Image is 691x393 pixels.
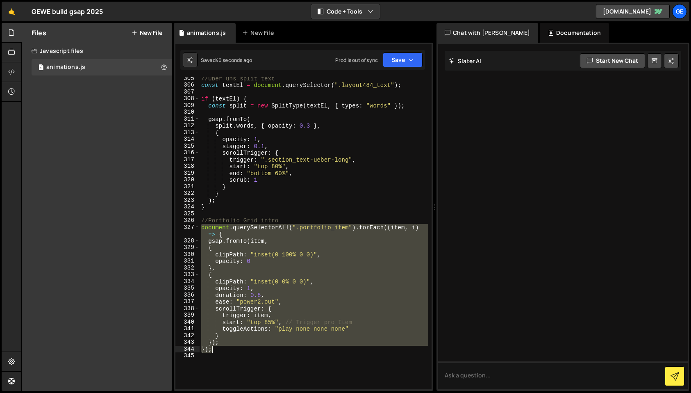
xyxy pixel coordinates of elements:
[175,292,200,299] div: 336
[175,102,200,109] div: 309
[46,64,85,71] div: animations.js
[335,57,378,64] div: Prod is out of sync
[175,143,200,150] div: 315
[175,319,200,326] div: 340
[32,7,103,16] div: GEWE build gsap 2025
[175,305,200,312] div: 338
[175,251,200,258] div: 330
[175,224,200,238] div: 327
[201,57,252,64] div: Saved
[175,339,200,346] div: 343
[175,325,200,332] div: 341
[13,13,20,20] img: logo_orange.svg
[23,13,40,20] div: v 4.0.25
[175,82,200,89] div: 306
[187,29,226,37] div: animations.js
[175,116,200,123] div: 311
[132,30,162,36] button: New File
[175,122,200,129] div: 312
[175,352,200,359] div: 345
[175,183,200,190] div: 321
[22,43,172,59] div: Javascript files
[175,109,200,116] div: 310
[175,89,200,96] div: 307
[449,57,482,65] h2: Slater AI
[39,65,43,71] span: 1
[436,23,538,43] div: Chat with [PERSON_NAME]
[175,95,200,102] div: 308
[175,298,200,305] div: 337
[175,312,200,319] div: 339
[89,53,141,58] div: Keywords nach Traffic
[596,4,670,19] a: [DOMAIN_NAME]
[311,4,380,19] button: Code + Tools
[33,52,40,58] img: tab_domain_overview_orange.svg
[42,53,60,58] div: Domain
[175,190,200,197] div: 322
[175,163,200,170] div: 318
[672,4,687,19] a: GE
[32,28,46,37] h2: Files
[175,203,200,210] div: 324
[175,265,200,272] div: 332
[175,156,200,163] div: 317
[175,217,200,224] div: 326
[175,278,200,285] div: 334
[175,271,200,278] div: 333
[175,75,200,82] div: 305
[580,53,645,68] button: Start new chat
[175,149,200,156] div: 316
[175,244,200,251] div: 329
[383,53,423,67] button: Save
[540,23,609,43] div: Documentation
[216,57,252,64] div: 40 seconds ago
[80,52,86,58] img: tab_keywords_by_traffic_grey.svg
[175,285,200,292] div: 335
[175,129,200,136] div: 313
[13,21,20,28] img: website_grey.svg
[32,59,172,75] div: 16828/45989.js
[242,29,277,37] div: New File
[175,346,200,353] div: 344
[175,136,200,143] div: 314
[2,2,22,21] a: 🤙
[175,210,200,217] div: 325
[175,258,200,265] div: 331
[21,21,136,28] div: Domain: [PERSON_NAME][DOMAIN_NAME]
[175,170,200,177] div: 319
[175,176,200,183] div: 320
[175,332,200,339] div: 342
[175,197,200,204] div: 323
[175,238,200,244] div: 328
